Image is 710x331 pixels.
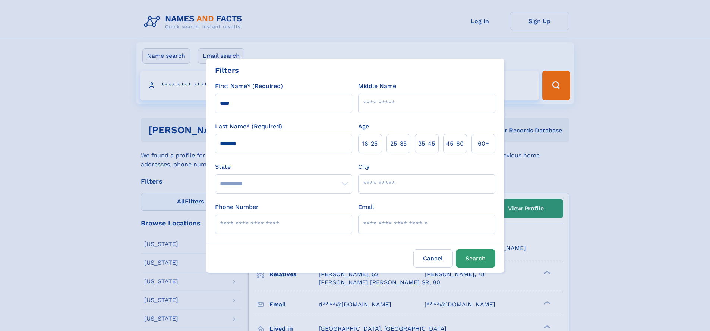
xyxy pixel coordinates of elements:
span: 60+ [478,139,489,148]
label: First Name* (Required) [215,82,283,91]
span: 45‑60 [446,139,464,148]
span: 35‑45 [418,139,435,148]
label: Middle Name [358,82,396,91]
label: State [215,162,352,171]
button: Search [456,249,495,268]
label: Cancel [413,249,453,268]
span: 25‑35 [390,139,407,148]
label: Last Name* (Required) [215,122,282,131]
label: City [358,162,369,171]
span: 18‑25 [362,139,378,148]
label: Email [358,203,374,212]
label: Phone Number [215,203,259,212]
div: Filters [215,65,239,76]
label: Age [358,122,369,131]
